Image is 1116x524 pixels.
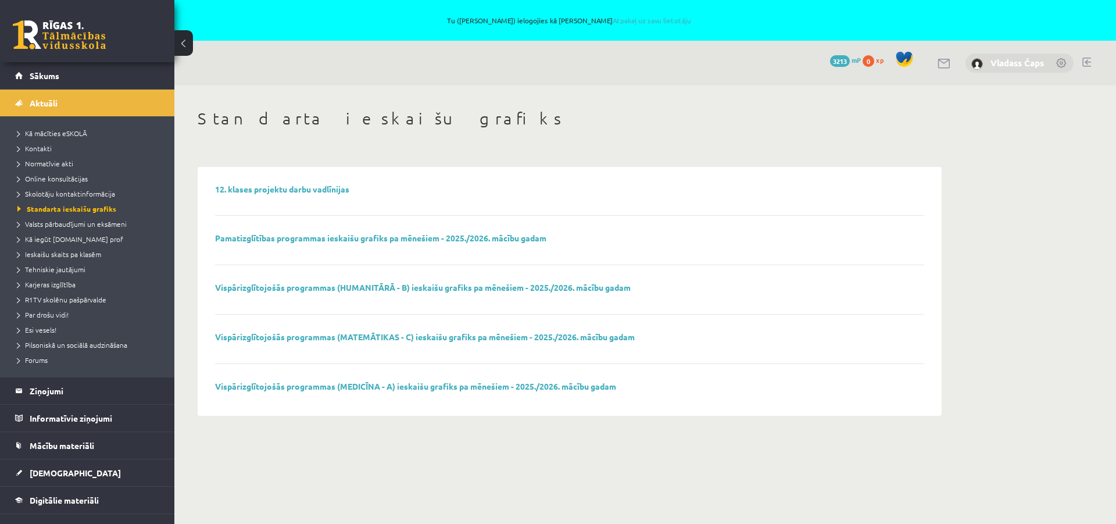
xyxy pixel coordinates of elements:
[30,70,59,81] span: Sākums
[17,219,127,229] span: Valsts pārbaudījumi un eksāmeni
[17,204,163,214] a: Standarta ieskaišu grafiks
[30,405,160,432] legend: Informatīvie ziņojumi
[990,57,1044,69] a: Vladass Čaps
[17,340,127,350] span: Pilsoniskā un sociālā audzināšana
[830,55,850,67] span: 3213
[830,55,861,65] a: 3213 mP
[17,294,163,305] a: R1TV skolēnu pašpārvalde
[17,234,163,244] a: Kā iegūt [DOMAIN_NAME] prof
[15,432,160,459] a: Mācību materiāli
[30,440,94,451] span: Mācību materiāli
[17,340,163,350] a: Pilsoniskā un sociālā audzināšana
[215,331,635,342] a: Vispārizglītojošās programmas (MATEMĀTIKAS - C) ieskaišu grafiks pa mēnešiem - 2025./2026. mācību...
[198,109,942,129] h1: Standarta ieskaišu grafiks
[215,233,546,243] a: Pamatizglītības programmas ieskaišu grafiks pa mēnešiem - 2025./2026. mācību gadam
[17,325,163,335] a: Esi vesels!
[17,204,116,213] span: Standarta ieskaišu grafiks
[134,17,1004,24] span: Tu ([PERSON_NAME]) ielogojies kā [PERSON_NAME]
[15,405,160,432] a: Informatīvie ziņojumi
[17,264,163,275] a: Tehniskie jautājumi
[15,377,160,404] a: Ziņojumi
[17,128,163,138] a: Kā mācīties eSKOLĀ
[17,234,123,244] span: Kā iegūt [DOMAIN_NAME] prof
[17,249,101,259] span: Ieskaišu skaits pa klasēm
[17,279,163,290] a: Karjeras izglītība
[30,377,160,404] legend: Ziņojumi
[17,173,163,184] a: Online konsultācijas
[30,98,58,108] span: Aktuāli
[17,129,87,138] span: Kā mācīties eSKOLĀ
[17,355,48,365] span: Forums
[863,55,874,67] span: 0
[17,143,163,154] a: Kontakti
[15,90,160,116] a: Aktuāli
[17,144,52,153] span: Kontakti
[215,282,631,293] a: Vispārizglītojošās programmas (HUMANITĀRĀ - B) ieskaišu grafiks pa mēnešiem - 2025./2026. mācību ...
[17,249,163,259] a: Ieskaišu skaits pa klasēm
[17,189,115,198] span: Skolotāju kontaktinformācija
[17,325,56,334] span: Esi vesels!
[17,188,163,199] a: Skolotāju kontaktinformācija
[17,355,163,365] a: Forums
[17,265,85,274] span: Tehniskie jautājumi
[215,184,349,194] a: 12. klases projektu darbu vadlīnijas
[17,309,163,320] a: Par drošu vidi!
[876,55,884,65] span: xp
[17,158,163,169] a: Normatīvie akti
[613,16,691,25] a: Atpakaļ uz savu lietotāju
[215,381,616,391] a: Vispārizglītojošās programmas (MEDICĪNA - A) ieskaišu grafiks pa mēnešiem - 2025./2026. mācību gadam
[17,310,69,319] span: Par drošu vidi!
[15,459,160,486] a: [DEMOGRAPHIC_DATA]
[15,487,160,514] a: Digitālie materiāli
[17,159,73,168] span: Normatīvie akti
[13,20,106,49] a: Rīgas 1. Tālmācības vidusskola
[30,495,99,505] span: Digitālie materiāli
[863,55,889,65] a: 0 xp
[852,55,861,65] span: mP
[17,174,88,183] span: Online konsultācijas
[17,295,106,304] span: R1TV skolēnu pašpārvalde
[17,280,76,289] span: Karjeras izglītība
[30,468,121,478] span: [DEMOGRAPHIC_DATA]
[15,62,160,89] a: Sākums
[971,58,983,70] img: Vladass Čaps
[17,219,163,229] a: Valsts pārbaudījumi un eksāmeni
